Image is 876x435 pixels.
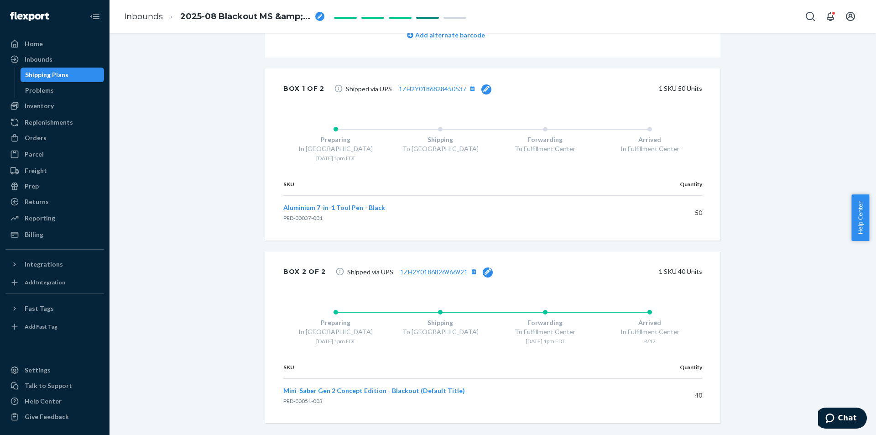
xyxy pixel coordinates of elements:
a: Add alternate barcode [407,31,485,39]
span: PRD-00051-003 [283,398,323,404]
div: To Fulfillment Center [493,327,598,336]
div: Shipping [388,318,493,327]
div: Problems [25,86,54,95]
div: Orders [25,133,47,142]
a: Orders [5,131,104,145]
div: Add Fast Tag [25,323,57,330]
div: Shipping [388,135,493,144]
div: Replenishments [25,118,73,127]
button: Talk to Support [5,378,104,393]
div: In [GEOGRAPHIC_DATA] [283,327,388,336]
span: Aluminium 7-in-1 Tool Pen - Black [283,204,385,211]
div: Inventory [25,101,54,110]
button: Aluminium 7-in-1 Tool Pen - Black [283,203,385,212]
button: Give Feedback [5,409,104,424]
div: Help Center [25,397,62,406]
a: Add Integration [5,275,104,290]
div: Home [25,39,43,48]
span: Shipped via UPS [347,266,493,278]
div: Arrived [598,318,703,327]
a: Home [5,37,104,51]
div: Reporting [25,214,55,223]
a: Replenishments [5,115,104,130]
div: Box 2 of 2 [283,262,326,281]
div: To Fulfillment Center [493,144,598,153]
a: Shipping Plans [21,68,104,82]
div: In [GEOGRAPHIC_DATA] [283,144,388,153]
div: 8/17 [598,337,703,345]
button: [object Object] [468,266,480,278]
div: Returns [25,197,49,206]
button: Integrations [5,257,104,272]
a: Inbounds [124,11,163,21]
div: In Fulfillment Center [598,327,703,336]
div: Preparing [283,135,388,144]
div: In Fulfillment Center [598,144,703,153]
button: Mini-Saber Gen 2 Concept Edition - Blackout (Default Title) [283,386,465,395]
div: Freight [25,166,47,175]
div: [DATE] 1pm EDT [283,154,388,162]
button: Open account menu [841,7,860,26]
ol: breadcrumbs [117,3,332,30]
div: 1 SKU 40 Units [506,262,702,281]
button: Fast Tags [5,301,104,316]
div: Give Feedback [25,412,69,421]
a: 1ZH2Y0186828450537 [399,85,466,93]
td: 40 [645,378,702,412]
div: Forwarding [493,318,598,327]
a: Problems [21,83,104,98]
th: Quantity [645,356,702,379]
div: Inbounds [25,55,52,64]
div: Prep [25,182,39,191]
a: Inventory [5,99,104,113]
button: Help Center [851,194,869,241]
div: To [GEOGRAPHIC_DATA] [388,144,493,153]
div: Arrived [598,135,703,144]
div: Shipping Plans [25,70,68,79]
span: Shipped via UPS [346,83,491,94]
a: Settings [5,363,104,377]
th: SKU [283,173,613,196]
button: [object Object] [466,83,478,94]
div: 1 SKU 50 Units [505,79,702,98]
a: Prep [5,179,104,194]
div: Box 1 of 2 [283,79,324,98]
a: Freight [5,163,104,178]
button: Open notifications [821,7,839,26]
th: SKU [283,356,645,379]
iframe: Opens a widget where you can chat to one of our agents [818,408,867,430]
div: Forwarding [493,135,598,144]
span: Add alternate barcode [413,31,485,39]
div: Add Integration [25,278,65,286]
span: Mini-Saber Gen 2 Concept Edition - Blackout (Default Title) [283,387,465,394]
div: Settings [25,366,51,375]
th: Quantity [613,173,702,196]
button: Open Search Box [801,7,819,26]
img: Flexport logo [10,12,49,21]
div: Talk to Support [25,381,72,390]
a: Reporting [5,211,104,225]
span: 2025-08 Blackout MS &amp; Black Tool Pen Transfer [180,11,312,23]
div: Fast Tags [25,304,54,313]
a: Add Fast Tag [5,320,104,334]
div: [DATE] 1pm EDT [493,337,598,345]
a: Parcel [5,147,104,162]
div: Parcel [25,150,44,159]
div: Integrations [25,260,63,269]
a: Inbounds [5,52,104,67]
div: To [GEOGRAPHIC_DATA] [388,327,493,336]
div: Billing [25,230,43,239]
a: Help Center [5,394,104,409]
span: PRD-00037-001 [283,215,323,221]
div: [DATE] 1pm EDT [283,337,388,345]
td: 50 [613,196,702,230]
a: 1ZH2Y0186826966921 [400,268,468,276]
a: Returns [5,194,104,209]
div: Preparing [283,318,388,327]
a: Billing [5,227,104,242]
button: Close Navigation [86,7,104,26]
